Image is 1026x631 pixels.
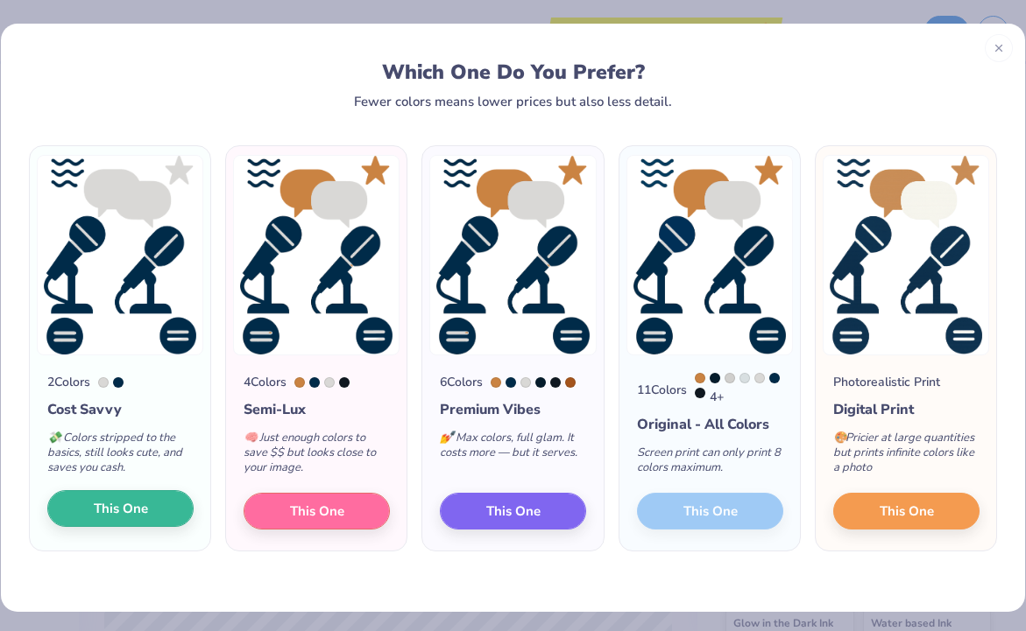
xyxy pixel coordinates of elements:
div: 296 C [710,373,720,383]
span: This One [879,501,933,522]
span: 🎨 [833,430,847,445]
div: Photorealistic Print [833,373,940,391]
div: 6 Colors [440,373,483,391]
div: 7463 C [769,373,780,383]
div: 7541 C [739,373,750,383]
div: Black 6 C [695,388,705,398]
div: Cool Gray 2 C [725,373,735,383]
div: Premium Vibes [440,399,586,420]
div: 7463 C [113,377,124,388]
div: Which One Do You Prefer? [49,60,978,84]
img: 2 color option [37,155,203,355]
div: Black 6 C [550,377,561,388]
img: 6 color option [429,155,596,355]
div: Pricier at large quantities but prints infinite colors like a photo [833,420,980,493]
div: 7463 C [309,377,320,388]
div: Max colors, full glam. It costs more — but it serves. [440,420,586,478]
div: Original - All Colors [637,414,783,435]
span: 💸 [47,430,61,445]
div: 722 C [491,377,501,388]
div: 722 C [294,377,305,388]
span: 💅 [440,430,454,445]
div: 296 C [535,377,546,388]
div: Just enough colors to save $$ but looks close to your image. [244,420,390,493]
div: Cool Gray 1 C [98,377,109,388]
div: Cool Gray 1 C [754,373,765,383]
span: This One [486,501,541,522]
div: Screen print can only print 8 colors maximum. [637,435,783,493]
div: 2 Colors [47,373,90,391]
span: 🧠 [244,430,258,445]
div: 4 Colors [244,373,287,391]
div: Cool Gray 1 C [520,377,531,388]
img: 4 color option [233,155,400,355]
div: 160 C [565,377,576,388]
div: Fewer colors means lower prices but also less detail. [354,95,672,109]
button: This One [47,490,194,527]
div: Semi-Lux [244,399,390,420]
div: Cool Gray 1 C [324,377,335,388]
div: 4 + [695,373,783,406]
img: Photorealistic preview [823,155,989,355]
div: 722 C [695,373,705,383]
button: This One [244,493,390,529]
span: This One [290,501,344,522]
div: Digital Print [833,399,980,420]
div: 7463 C [506,377,516,388]
div: Black 6 C [339,377,350,388]
span: This One [94,499,148,519]
div: 11 Colors [637,381,687,399]
button: This One [833,493,980,529]
div: Colors stripped to the basics, still looks cute, and saves you cash. [47,420,194,493]
div: Cost Savvy [47,399,194,420]
button: This One [440,493,586,529]
img: 11 color option [626,155,793,355]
